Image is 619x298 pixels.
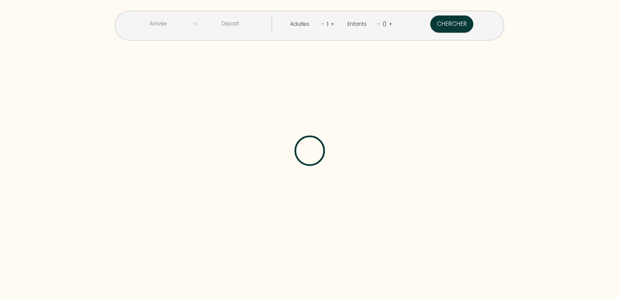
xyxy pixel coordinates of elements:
div: 1 [325,17,331,31]
div: 0 [380,17,389,31]
img: guests [191,21,197,27]
button: Chercher [430,15,473,33]
div: Adultes [290,20,313,28]
input: Départ [197,15,263,32]
div: Enfants [347,20,370,28]
a: + [331,20,334,28]
a: - [322,20,325,28]
a: + [389,20,392,28]
input: Arrivée [125,15,191,32]
a: - [377,20,380,28]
